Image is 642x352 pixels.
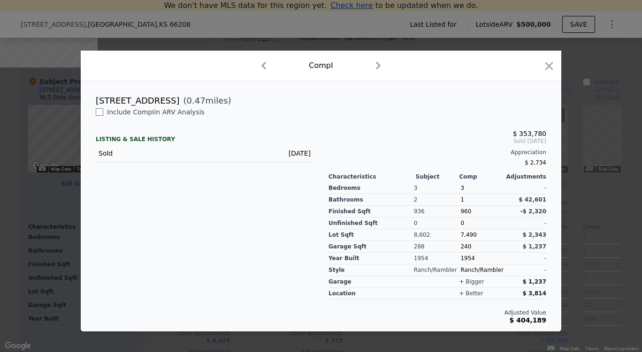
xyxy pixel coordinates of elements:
[504,217,546,229] div: -
[329,173,416,180] div: Characteristics
[504,182,546,194] div: -
[103,108,208,116] span: Include Comp I in ARV Analysis
[460,243,471,250] span: 240
[414,217,461,229] div: 0
[520,208,546,215] span: -$ 2,320
[329,149,546,156] div: Appreciation
[329,182,414,194] div: Bedrooms
[414,264,461,276] div: Ranch/Rambler
[329,137,546,145] span: Sold [DATE]
[329,288,416,300] div: location
[504,253,546,264] div: -
[460,232,476,238] span: 7,490
[309,60,333,71] div: Comp I
[460,194,504,206] div: 1
[459,173,503,180] div: Comp
[329,229,414,241] div: Lot Sqft
[503,173,546,180] div: Adjustments
[187,96,206,105] span: 0.47
[523,243,546,250] span: $ 1,237
[519,196,546,203] span: $ 42,601
[329,253,414,264] div: Year Built
[459,290,483,297] div: + better
[523,278,546,285] span: $ 1,237
[460,220,464,226] span: 0
[414,229,461,241] div: 8,602
[416,173,459,180] div: Subject
[261,149,311,158] div: [DATE]
[179,94,231,107] span: ( miles)
[460,208,471,215] span: 960
[329,194,414,206] div: Bathrooms
[459,278,484,285] div: + bigger
[525,159,546,166] span: $ 2,734
[329,276,416,288] div: garage
[414,182,461,194] div: 3
[460,253,504,264] div: 1954
[513,130,546,137] span: $ 353,780
[523,232,546,238] span: $ 2,343
[329,241,414,253] div: Garage Sqft
[329,206,414,217] div: Finished Sqft
[329,264,414,276] div: Style
[99,149,197,158] div: Sold
[460,264,504,276] div: Ranch/Rambler
[414,206,461,217] div: 936
[329,217,414,229] div: Unfinished Sqft
[504,264,546,276] div: -
[329,309,546,316] div: Adjusted Value
[414,253,461,264] div: 1954
[414,194,461,206] div: 2
[414,241,461,253] div: 288
[96,94,179,107] div: [STREET_ADDRESS]
[523,290,546,297] span: $ 3,814
[96,135,313,145] div: LISTING & SALE HISTORY
[460,185,464,191] span: 3
[510,316,546,324] span: $ 404,189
